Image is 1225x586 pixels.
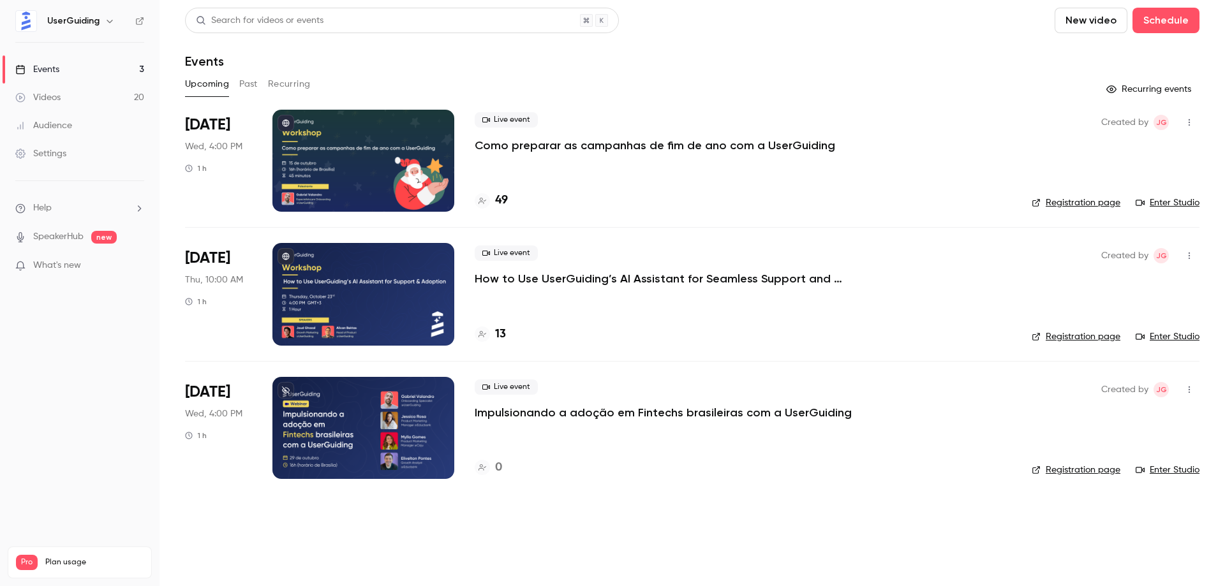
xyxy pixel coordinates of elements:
[185,74,229,94] button: Upcoming
[1032,330,1120,343] a: Registration page
[1154,248,1169,263] span: Joud Ghazal
[185,140,242,153] span: Wed, 4:00 PM
[185,248,230,268] span: [DATE]
[1055,8,1127,33] button: New video
[185,163,207,173] div: 1 h
[185,297,207,307] div: 1 h
[475,379,538,395] span: Live event
[1156,248,1167,263] span: JG
[15,91,61,104] div: Videos
[185,377,252,479] div: Oct 29 Wed, 4:00 PM (America/Sao Paulo)
[1132,8,1199,33] button: Schedule
[185,407,242,420] span: Wed, 4:00 PM
[185,110,252,212] div: Oct 15 Wed, 4:00 PM (America/Sao Paulo)
[16,11,36,31] img: UserGuiding
[1101,115,1148,130] span: Created by
[15,147,66,160] div: Settings
[185,115,230,135] span: [DATE]
[475,245,538,261] span: Live event
[1136,464,1199,476] a: Enter Studio
[185,382,230,402] span: [DATE]
[268,74,311,94] button: Recurring
[15,63,59,76] div: Events
[33,259,81,272] span: What's new
[1136,330,1199,343] a: Enter Studio
[495,192,508,209] h4: 49
[475,138,835,153] a: Como preparar as campanhas de fim de ano com a UserGuiding
[1032,464,1120,476] a: Registration page
[495,326,506,343] h4: 13
[1136,196,1199,209] a: Enter Studio
[185,243,252,345] div: Oct 23 Thu, 4:00 PM (Europe/Istanbul)
[185,430,207,441] div: 1 h
[33,230,84,244] a: SpeakerHub
[495,459,502,476] h4: 0
[1154,382,1169,397] span: Joud Ghazal
[47,15,100,27] h6: UserGuiding
[239,74,258,94] button: Past
[475,405,852,420] a: Impulsionando a adoção em Fintechs brasileiras com a UserGuiding
[45,557,144,568] span: Plan usage
[185,54,224,69] h1: Events
[15,119,72,132] div: Audience
[15,201,144,215] li: help-dropdown-opener
[91,231,117,244] span: new
[475,192,508,209] a: 49
[185,274,243,286] span: Thu, 10:00 AM
[1156,382,1167,397] span: JG
[475,326,506,343] a: 13
[475,112,538,128] span: Live event
[475,459,502,476] a: 0
[1156,115,1167,130] span: JG
[1101,248,1148,263] span: Created by
[475,271,857,286] a: How to Use UserGuiding’s AI Assistant for Seamless Support and Adoption
[1101,79,1199,99] button: Recurring events
[129,260,144,272] iframe: Noticeable Trigger
[196,14,323,27] div: Search for videos or events
[1032,196,1120,209] a: Registration page
[16,555,38,570] span: Pro
[33,201,52,215] span: Help
[1154,115,1169,130] span: Joud Ghazal
[1101,382,1148,397] span: Created by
